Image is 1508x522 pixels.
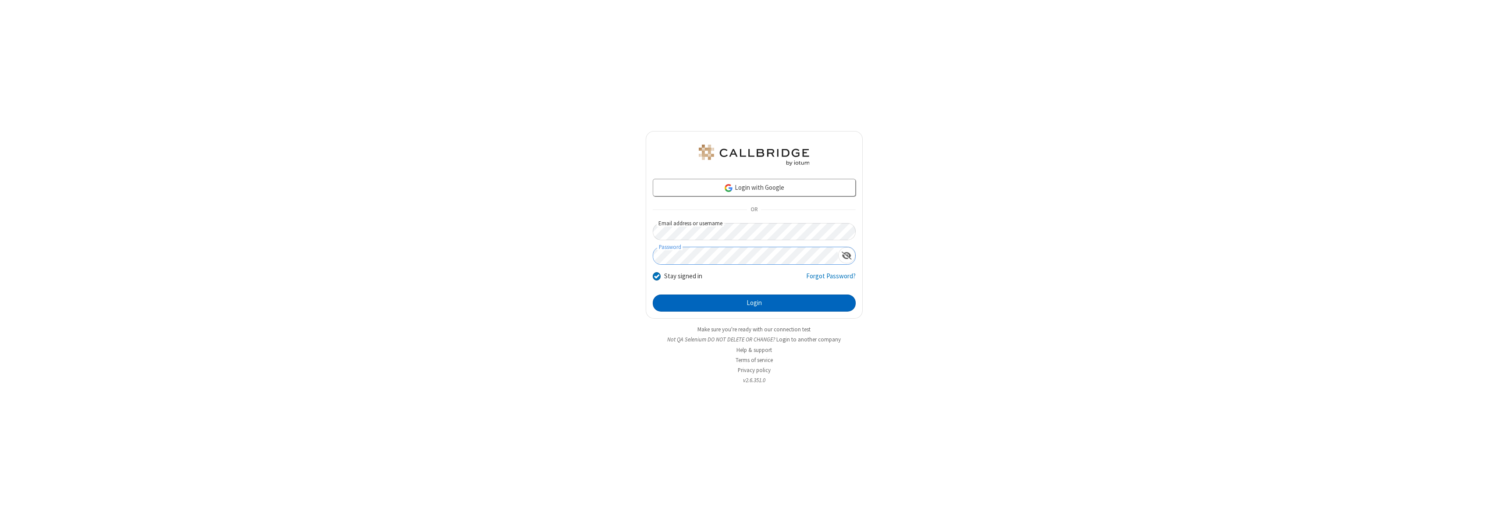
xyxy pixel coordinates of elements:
[646,335,863,344] li: Not QA Selenium DO NOT DELETE OR CHANGE?
[697,326,811,333] a: Make sure you're ready with our connection test
[724,183,733,193] img: google-icon.png
[736,356,773,364] a: Terms of service
[646,376,863,384] li: v2.6.351.0
[697,145,811,166] img: QA Selenium DO NOT DELETE OR CHANGE
[738,366,771,374] a: Privacy policy
[1486,499,1501,516] iframe: Chat
[653,223,856,240] input: Email address or username
[838,247,855,263] div: Show password
[653,295,856,312] button: Login
[736,346,772,354] a: Help & support
[747,204,761,216] span: OR
[664,271,702,281] label: Stay signed in
[776,335,841,344] button: Login to another company
[806,271,856,288] a: Forgot Password?
[653,179,856,196] a: Login with Google
[653,247,838,264] input: Password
